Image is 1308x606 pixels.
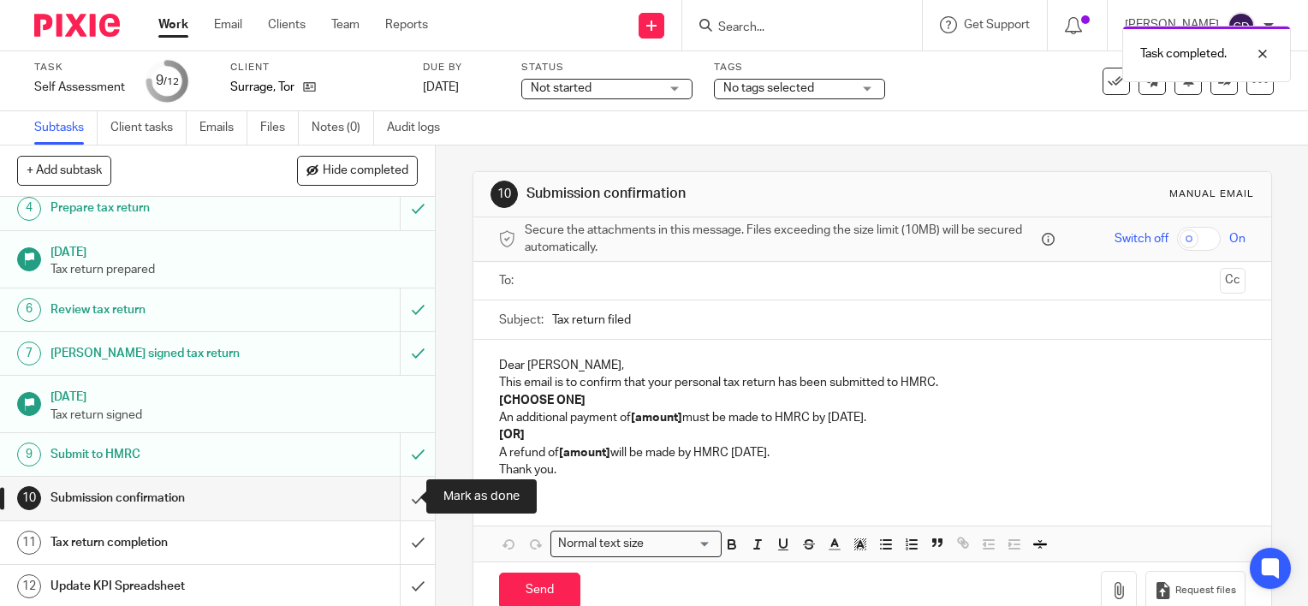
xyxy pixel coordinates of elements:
[423,81,459,93] span: [DATE]
[51,261,419,278] p: Tax return prepared
[423,61,500,74] label: Due by
[650,535,711,553] input: Search for option
[526,185,908,203] h1: Submission confirmation
[1115,230,1168,247] span: Switch off
[230,79,294,96] p: Surrage, Tor
[490,181,518,208] div: 10
[51,442,272,467] h1: Submit to HMRC
[51,195,272,221] h1: Prepare tax return
[531,82,592,94] span: Not started
[51,485,272,511] h1: Submission confirmation
[499,461,1246,478] p: Thank you.
[34,79,125,96] div: Self Assessment
[110,111,187,145] a: Client tasks
[214,16,242,33] a: Email
[260,111,299,145] a: Files
[499,312,544,329] label: Subject:
[555,535,648,553] span: Normal text size
[230,61,401,74] label: Client
[268,16,306,33] a: Clients
[499,429,525,441] strong: [OR]
[17,443,41,466] div: 9
[631,412,682,424] strong: [amount]
[521,61,693,74] label: Status
[1140,45,1227,62] p: Task completed.
[17,298,41,322] div: 6
[199,111,247,145] a: Emails
[158,16,188,33] a: Work
[331,16,360,33] a: Team
[34,14,120,37] img: Pixie
[297,156,418,185] button: Hide completed
[51,297,272,323] h1: Review tax return
[156,71,179,91] div: 9
[51,530,272,555] h1: Tax return completion
[1229,230,1246,247] span: On
[323,164,408,178] span: Hide completed
[499,409,1246,426] p: An additional payment of must be made to HMRC by [DATE].
[17,486,41,510] div: 10
[312,111,374,145] a: Notes (0)
[17,531,41,555] div: 11
[525,222,1037,257] span: Secure the attachments in this message. Files exceeding the size limit (10MB) will be secured aut...
[34,111,98,145] a: Subtasks
[17,197,41,221] div: 4
[51,384,419,406] h1: [DATE]
[17,574,41,598] div: 12
[723,82,814,94] span: No tags selected
[17,342,41,365] div: 7
[499,374,1246,391] p: This email is to confirm that your personal tax return has been submitted to HMRC.
[559,447,610,459] strong: [amount]
[499,444,1246,461] p: A refund of will be made by HMRC [DATE].
[550,531,722,557] div: Search for option
[34,61,125,74] label: Task
[499,272,518,289] label: To:
[1228,12,1255,39] img: svg%3E
[51,341,272,366] h1: [PERSON_NAME] signed tax return
[1169,187,1254,201] div: Manual email
[385,16,428,33] a: Reports
[17,156,111,185] button: + Add subtask
[51,407,419,424] p: Tax return signed
[1175,584,1236,597] span: Request files
[51,240,419,261] h1: [DATE]
[499,357,1246,374] p: Dear [PERSON_NAME],
[51,573,272,599] h1: Update KPI Spreadsheet
[163,77,179,86] small: /12
[1220,268,1246,294] button: Cc
[387,111,453,145] a: Audit logs
[499,395,586,407] strong: [CHOOSE ONE]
